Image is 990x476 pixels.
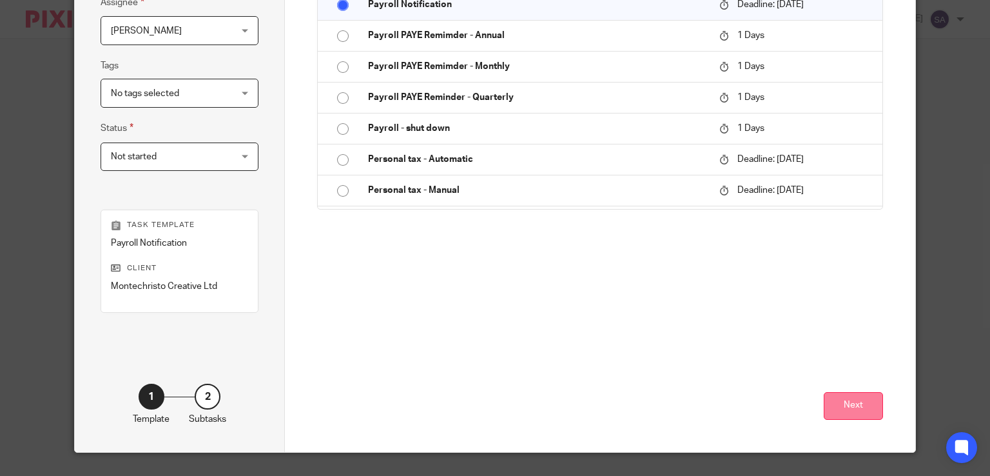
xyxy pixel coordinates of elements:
[368,29,706,42] p: Payroll PAYE Remimder - Annual
[737,31,764,40] span: 1 Days
[111,263,248,273] p: Client
[139,384,164,410] div: 1
[111,280,248,293] p: Montechristo Creative Ltd
[368,60,706,73] p: Payroll PAYE Remimder - Monthly
[111,220,248,230] p: Task template
[101,121,133,135] label: Status
[824,392,883,420] button: Next
[737,186,804,195] span: Deadline: [DATE]
[737,124,764,133] span: 1 Days
[368,153,706,166] p: Personal tax - Automatic
[189,413,226,426] p: Subtasks
[111,89,179,98] span: No tags selected
[111,26,182,35] span: [PERSON_NAME]
[737,155,804,164] span: Deadline: [DATE]
[368,184,706,197] p: Personal tax - Manual
[111,237,248,250] p: Payroll Notification
[133,413,170,426] p: Template
[368,122,706,135] p: Payroll - shut down
[368,91,706,104] p: Payroll PAYE Reminder - Quarterly
[737,62,764,71] span: 1 Days
[737,93,764,102] span: 1 Days
[101,59,119,72] label: Tags
[111,152,157,161] span: Not started
[195,384,220,410] div: 2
